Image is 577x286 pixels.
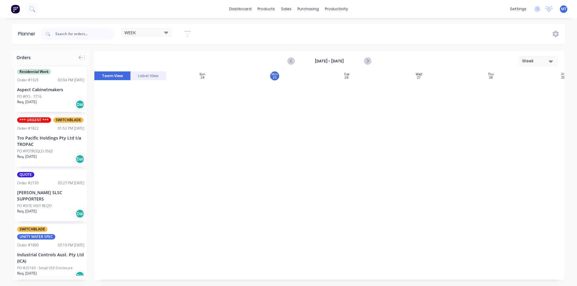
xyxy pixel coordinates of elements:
div: Tro Pacific Holdings Pty Ltd t/a TROPAC [17,135,84,147]
div: 03:04 PM [DATE] [58,77,84,83]
div: productivity [322,5,351,14]
div: Order # 1890 [17,242,39,248]
strong: [DATE] - [DATE] [299,59,359,64]
div: 03:19 PM [DATE] [58,242,84,248]
div: 28 [489,76,493,79]
span: Req. [DATE] [17,154,37,159]
span: WEEK [124,29,136,36]
div: sales [278,5,295,14]
button: Team View [94,71,130,80]
div: Wed [416,73,422,76]
div: Sun [200,73,205,76]
div: 27 [417,76,420,79]
div: Order # 2193 [17,180,39,186]
div: Mon [271,73,278,76]
div: PO #SITE VISIT REQ'D [17,203,52,209]
div: settings [507,5,530,14]
span: Orders [17,54,31,61]
div: Del [75,209,84,218]
span: SWITCHBLADE [53,117,84,123]
div: Fri [561,73,565,76]
div: Planner [18,30,38,38]
span: Req. [DATE] [17,99,37,105]
div: 01:52 PM [DATE] [58,126,84,131]
span: MT [561,6,566,12]
div: Tue [344,73,349,76]
span: UNITY WATER SPEC [17,234,55,239]
span: Req. [DATE] [17,271,37,276]
div: [PERSON_NAME] SLSC SUPPORTERS [17,189,84,202]
div: 29 [561,76,565,79]
div: Del [75,271,84,280]
div: 24 [201,76,204,79]
span: SWITCHBLADE [17,227,47,232]
div: products [255,5,278,14]
div: Aspect Cabinetmakers [17,86,84,93]
a: dashboard [226,5,255,14]
div: Del [75,100,84,109]
div: PO #PO - 7716 [17,94,41,99]
div: 25 [273,76,276,79]
div: 26 [345,76,349,79]
span: Req. [DATE] [17,209,37,214]
input: Search for orders... [55,28,115,40]
button: Label View [130,71,166,80]
div: PO #25163 - Small VSD Enclosure [17,265,73,271]
div: Order # 1925 [17,77,39,83]
div: Thu [488,73,494,76]
div: purchasing [295,5,322,14]
button: Week [519,56,558,66]
span: QUOTE [17,172,34,177]
img: Factory [11,5,20,14]
div: Order # 1822 [17,126,39,131]
div: Del [75,155,84,164]
div: Industrial Controls Aust. Pty Ltd (ICA) [17,251,84,264]
div: PO #POTROQLD-3565 [17,149,53,154]
div: Week [522,58,550,64]
span: Residential Work [17,69,51,74]
div: 03:27 PM [DATE] [58,180,84,186]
